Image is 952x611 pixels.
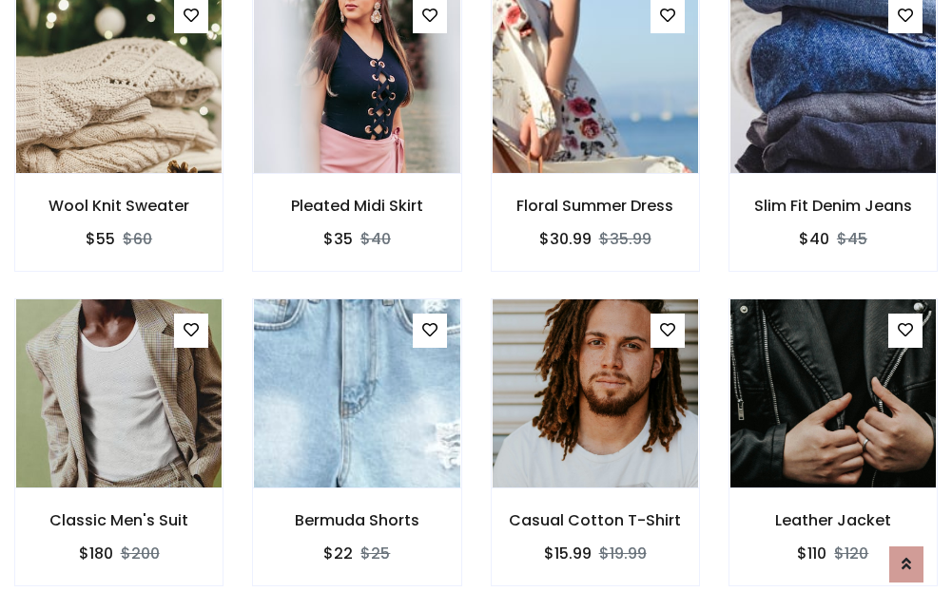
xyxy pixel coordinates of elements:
[323,230,353,248] h6: $35
[86,230,115,248] h6: $55
[799,230,829,248] h6: $40
[15,197,223,215] h6: Wool Knit Sweater
[360,543,390,564] del: $25
[544,544,592,563] h6: $15.99
[323,544,353,563] h6: $22
[123,228,152,250] del: $60
[599,228,651,250] del: $35.99
[729,511,937,529] h6: Leather Jacket
[837,228,867,250] del: $45
[834,543,868,564] del: $120
[79,544,113,563] h6: $180
[729,197,937,215] h6: Slim Fit Denim Jeans
[492,511,699,529] h6: Casual Cotton T-Shirt
[797,544,826,563] h6: $110
[15,511,223,529] h6: Classic Men's Suit
[492,197,699,215] h6: Floral Summer Dress
[121,543,160,564] del: $200
[253,511,460,529] h6: Bermuda Shorts
[599,543,647,564] del: $19.99
[253,197,460,215] h6: Pleated Midi Skirt
[539,230,592,248] h6: $30.99
[360,228,391,250] del: $40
